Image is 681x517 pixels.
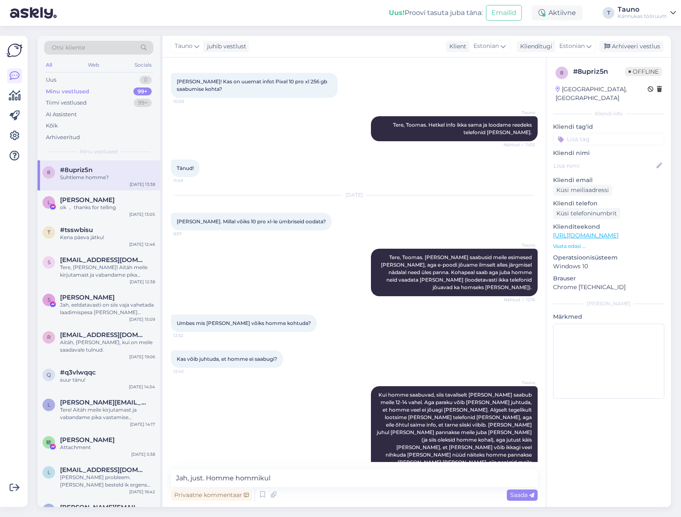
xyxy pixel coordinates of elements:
span: q [47,372,51,378]
div: [PERSON_NAME] [553,300,664,307]
span: 晓辉 胡 [60,436,115,444]
span: reimu.saaremaa@gmail.com [60,331,147,339]
span: 10:05 [173,98,205,105]
span: Kas võib juhtuda, et homme ei saabugi? [177,356,277,362]
div: [DATE] 15:09 [129,316,155,322]
div: [DATE] 5:38 [131,451,155,457]
div: Aitäh, [PERSON_NAME], kui on meile saadavale tulnud. [60,339,155,354]
p: Operatsioonisüsteem [553,253,664,262]
div: Aktiivne [532,5,583,20]
div: Klienditugi [517,42,552,51]
span: Nähtud ✓ 12:15 [504,297,535,303]
p: Vaata edasi ... [553,242,664,250]
div: Privaatne kommentaar [171,490,252,501]
p: Kliendi telefon [553,199,664,208]
span: Minu vestlused [80,148,118,155]
span: jelena.tihhomirova@gmail.com [60,504,147,511]
div: Socials [133,60,153,70]
span: s [48,259,50,265]
div: Jah, eeldatavasti on siis vaja vahetada laadimispesa [PERSON_NAME] maksumus 99€. [60,301,155,316]
p: Windows 10 [553,262,664,271]
div: Arhiveeri vestlus [599,41,663,52]
span: 12:42 [173,368,205,375]
div: AI Assistent [46,110,77,119]
div: [PERSON_NAME] probleem. [PERSON_NAME] besteld ik ergens anders, als dat beter is. Het moet ook ni... [60,474,155,489]
div: Proovi tasuta juba täna: [389,8,483,18]
div: [DATE] 16:42 [129,489,155,495]
div: # 8upriz5n [573,67,625,77]
span: Tauno [175,42,193,51]
span: le.verkamman@solcon.nl [60,466,147,474]
span: Tere, Toomas. Hetkel info ikka sama ja loodame reedeks telefonid [PERSON_NAME]. [393,122,533,135]
div: [DATE] 13:38 [130,181,155,187]
span: Tänud! [177,165,194,171]
p: Kliendi email [553,176,664,185]
input: Lisa nimi [553,161,655,170]
div: Tauno [618,6,667,13]
div: Arhiveeritud [46,133,80,142]
div: [DATE] 19:06 [129,354,155,360]
div: All [44,60,54,70]
span: Offline [625,67,662,76]
div: Klient [446,42,466,51]
b: Uus! [389,9,405,17]
div: Web [86,60,101,70]
span: 9:57 [173,231,205,237]
div: Küsi meiliaadressi [553,185,612,196]
span: j [48,507,50,513]
div: [DATE] 14:17 [130,421,155,427]
div: [DATE] 13:05 [129,211,155,217]
div: Kena päeva jätku! [60,234,155,241]
span: [PERSON_NAME]. Millal võiks 10 pro xl-le ümbriseid oodata? [177,218,326,225]
span: Nähtud ✓ 11:02 [503,142,535,148]
span: Estonian [559,42,585,51]
div: suur tänu! [60,376,155,384]
span: Kui homme saabuvad, siis tavaliselt [PERSON_NAME] saabub meile 12-14 vahel. Aga paraku võib [PERS... [377,392,533,488]
div: Uus [46,76,56,84]
button: Emailid [486,5,522,21]
span: l [48,402,50,408]
div: 99+ [134,99,152,107]
div: Küsi telefoninumbrit [553,208,620,219]
div: [DATE] 14:54 [129,384,155,390]
input: Lisa tag [553,133,664,145]
span: #tsswbisu [60,226,93,234]
div: Tere! Aitäh meile kirjutamast ja vabandame pika vastamise [PERSON_NAME]. Jah, see toode on meil p... [60,406,155,421]
span: Sten Juhanson [60,294,115,301]
div: ok ， thanks for telling [60,204,155,211]
span: Saada [510,491,534,499]
span: Umbes mis [PERSON_NAME] võiks homme kohtuda? [177,320,311,326]
span: l [48,469,50,475]
span: sandersepp90@gmail.com [60,256,147,264]
span: lauri.kummel@gmail.com [60,399,147,406]
textarea: Jah, just. Homme hommikul [171,470,538,487]
div: [DATE] 12:38 [130,279,155,285]
p: Chrome [TECHNICAL_ID] [553,283,664,292]
div: Tere, [PERSON_NAME]! Aitäh meile kirjutamast ja vabandame pika vastamise [PERSON_NAME]. Jah, Pixe... [60,264,155,279]
div: Attachment [60,444,155,451]
span: #8upriz5n [60,166,93,174]
span: Tauno [504,242,535,248]
span: 11:49 [173,177,205,184]
div: [DATE] 12:46 [129,241,155,247]
span: 晓 [46,439,51,445]
span: S [48,297,50,303]
a: [URL][DOMAIN_NAME] [553,232,618,239]
div: Kliendi info [553,110,664,117]
p: Klienditeekond [553,222,664,231]
p: Kliendi tag'id [553,122,664,131]
p: Märkmed [553,312,664,321]
div: Kõik [46,122,58,130]
span: #q3vlwqqc [60,369,96,376]
div: T [603,7,614,19]
span: Tauno [504,110,535,116]
span: 8 [560,70,563,76]
p: Kliendi nimi [553,149,664,157]
span: r [47,334,51,340]
p: Brauser [553,274,664,283]
span: 12:32 [173,332,205,339]
div: [GEOGRAPHIC_DATA], [GEOGRAPHIC_DATA] [556,85,648,102]
div: 99+ [133,87,152,96]
a: TaunoKännukas tööruum [618,6,676,20]
span: [PERSON_NAME]! Kas on uuemat infot Pixel 10 pro xl 256 gb saabumise kohta? [177,78,328,92]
